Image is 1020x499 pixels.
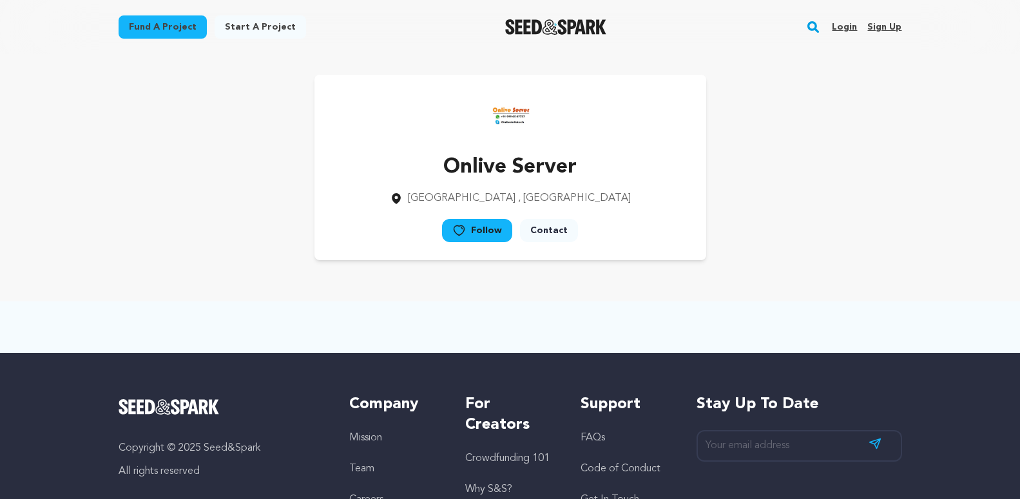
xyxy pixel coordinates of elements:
a: Code of Conduct [581,464,660,474]
input: Your email address [697,430,902,462]
h5: Stay up to date [697,394,902,415]
a: Mission [349,433,382,443]
h5: Company [349,394,439,415]
a: Why S&S? [465,484,512,494]
a: FAQs [581,433,605,443]
a: Sign up [867,17,901,37]
a: Team [349,464,374,474]
a: Seed&Spark Homepage [505,19,606,35]
a: Fund a project [119,15,207,39]
a: Crowdfunding 101 [465,453,550,464]
span: [GEOGRAPHIC_DATA] [408,193,515,203]
a: Seed&Spark Homepage [119,399,324,415]
img: Seed&Spark Logo Dark Mode [505,19,606,35]
a: Follow [442,219,512,242]
a: Start a project [215,15,306,39]
a: Login [832,17,857,37]
img: https://seedandspark-static.s3.us-east-2.amazonaws.com/images/User/000/581/480/medium/onliveserve... [485,88,536,139]
img: Seed&Spark Logo [119,399,220,415]
h5: Support [581,394,670,415]
p: Copyright © 2025 Seed&Spark [119,440,324,456]
a: Contact [520,219,578,242]
p: Onlive Server [390,152,631,183]
h5: For Creators [465,394,555,435]
p: All rights reserved [119,464,324,479]
span: , [GEOGRAPHIC_DATA] [518,193,631,203]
